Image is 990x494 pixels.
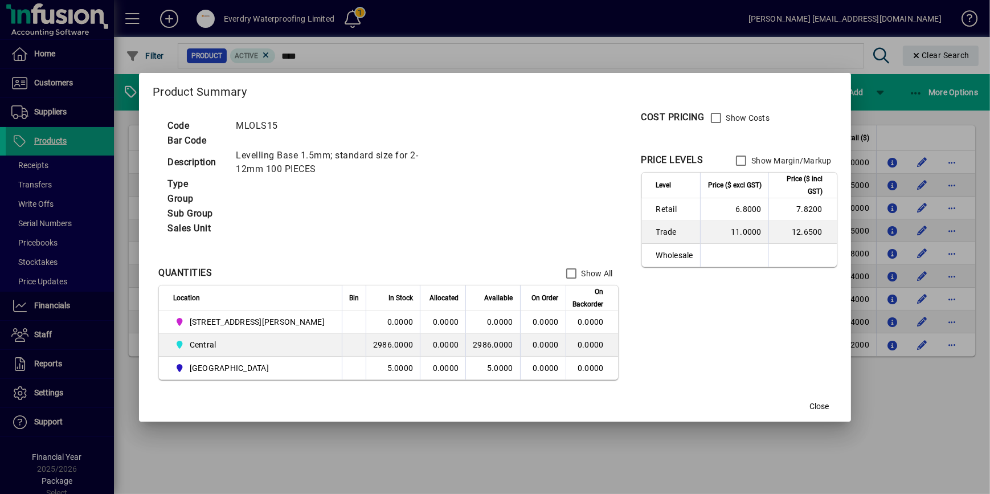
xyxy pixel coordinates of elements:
span: Available [485,292,513,304]
td: 2986.0000 [366,334,420,357]
span: [GEOGRAPHIC_DATA] [190,362,269,374]
td: 0.0000 [420,334,465,357]
td: 0.0000 [566,357,618,379]
td: Code [162,119,230,133]
span: Price ($ excl GST) [708,179,762,191]
h2: Product Summary [139,73,851,106]
td: 0.0000 [566,311,618,334]
div: QUANTITIES [158,266,212,280]
td: 0.0000 [566,334,618,357]
span: In Stock [388,292,413,304]
td: Sales Unit [162,221,230,236]
td: 5.0000 [465,357,519,379]
span: Location [173,292,200,304]
td: 6.8000 [700,198,768,221]
td: 0.0000 [420,311,465,334]
span: On Order [532,292,559,304]
td: Description [162,148,230,177]
label: Show Margin/Markup [749,155,832,166]
span: Queenstown [173,361,329,375]
td: Bar Code [162,133,230,148]
span: Price ($ incl GST) [776,173,823,198]
label: Show All [579,268,613,279]
span: 14 Tanya Street [173,315,329,329]
td: 0.0000 [465,311,519,334]
span: Close [809,401,829,413]
td: Levelling Base 1.5mm; standard size for 2-12mm 100 PIECES [230,148,437,177]
div: COST PRICING [641,111,705,124]
span: Trade [656,226,693,238]
td: 7.8200 [768,198,837,221]
span: Bin [349,292,359,304]
td: 0.0000 [420,357,465,379]
span: 0.0000 [533,340,559,349]
td: 5.0000 [366,357,420,379]
td: 2986.0000 [465,334,519,357]
span: Retail [656,203,693,215]
span: 0.0000 [533,364,559,373]
td: 12.6500 [768,221,837,244]
td: MLOLS15 [230,119,437,133]
span: Wholesale [656,250,693,261]
div: PRICE LEVELS [641,153,703,167]
button: Close [801,397,837,417]
label: Show Costs [724,112,770,124]
span: 0.0000 [533,317,559,326]
span: Central [173,338,329,352]
span: Allocated [429,292,459,304]
td: 0.0000 [366,311,420,334]
td: Sub Group [162,206,230,221]
td: Type [162,177,230,191]
span: Central [190,339,216,350]
span: On Backorder [573,285,604,311]
td: 11.0000 [700,221,768,244]
span: [STREET_ADDRESS][PERSON_NAME] [190,316,325,328]
span: Level [656,179,672,191]
td: Group [162,191,230,206]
